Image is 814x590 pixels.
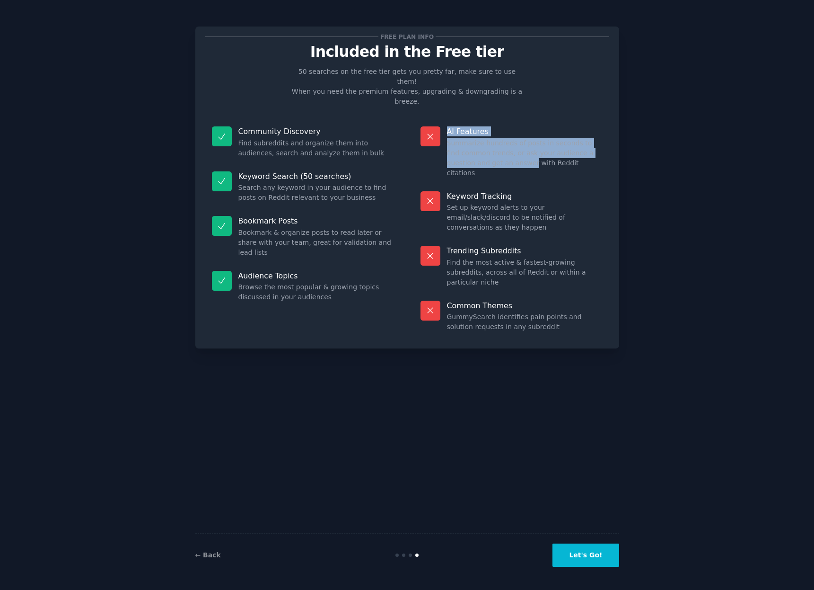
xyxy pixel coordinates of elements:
p: AI Features [447,126,603,136]
p: Included in the Free tier [205,44,609,60]
dd: Find the most active & fastest-growing subreddits, across all of Reddit or within a particular niche [447,258,603,287]
span: Free plan info [378,32,435,42]
dd: Find subreddits and organize them into audiences, search and analyze them in bulk [238,138,394,158]
p: 50 searches on the free tier gets you pretty far, make sure to use them! When you need the premiu... [288,67,526,107]
dd: Set up keyword alerts to your email/slack/discord to be notified of conversations as they happen [447,203,603,232]
p: Trending Subreddits [447,246,603,256]
p: Keyword Tracking [447,191,603,201]
dd: Browse the most popular & growing topics discussed in your audiences [238,282,394,302]
dd: Bookmark & organize posts to read later or share with your team, great for validation and lead lists [238,228,394,258]
dd: Summarize hundreds of posts in seconds to find common trends, or ask your audience a question and... [447,138,603,178]
a: ← Back [195,551,221,559]
dd: GummySearch identifies pain points and solution requests in any subreddit [447,312,603,332]
p: Keyword Search (50 searches) [238,171,394,181]
button: Let's Go! [552,544,619,567]
p: Community Discovery [238,126,394,136]
p: Common Themes [447,301,603,311]
p: Bookmark Posts [238,216,394,226]
dd: Search any keyword in your audience to find posts on Reddit relevant to your business [238,183,394,203]
p: Audience Topics [238,271,394,281]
